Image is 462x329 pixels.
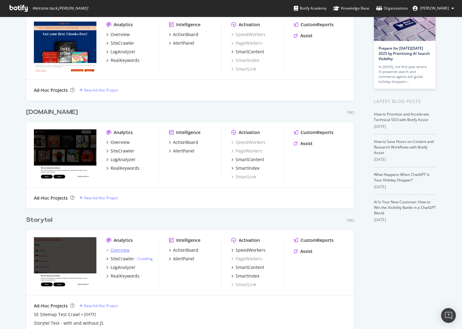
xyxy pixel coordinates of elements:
a: LogAnalyzer [106,156,136,163]
a: New Ad-Hoc Project [79,303,118,308]
a: SmartContent [231,49,264,55]
a: SmartIndex [231,273,259,279]
div: Ad-Hoc Projects [34,195,68,201]
a: Crawling [138,256,153,261]
a: AlertPanel [169,40,194,46]
a: AI Is Your New Customer: How to Win the Visibility Battle in a ChatGPT World [374,199,436,216]
a: ActionBoard [169,139,198,145]
a: RealKeywords [106,57,140,63]
a: Assist [294,248,313,254]
div: Analytics [114,22,133,28]
div: CustomReports [301,129,334,136]
div: New Ad-Hoc Project [84,87,118,93]
div: Intelligence [176,129,201,136]
div: Organizations [376,5,408,11]
div: Intelligence [176,22,201,28]
div: SmartContent [236,49,264,55]
a: RealKeywords [106,165,140,171]
a: New Ad-Hoc Project [79,87,118,93]
a: Overview [106,139,130,145]
div: In [DATE], the first year where AI-powered search and commerce agents will guide holiday shoppers… [379,64,431,84]
div: SmartContent [236,156,264,163]
a: [DOMAIN_NAME] [26,108,80,117]
div: Ad-Hoc Projects [34,303,68,309]
a: SmartLink [231,282,256,288]
a: SmartIndex [231,165,259,171]
a: How to Save Hours on Content and Research Workflows with Botify Assist [374,139,434,155]
div: LogAnalyzer [111,49,136,55]
div: AlertPanel [173,256,194,262]
a: PageWorkers [231,256,262,262]
a: SmartIndex [231,57,259,63]
a: New Ad-Hoc Project [79,195,118,201]
div: SiteCrawler [111,40,134,46]
div: Assist [300,33,313,39]
a: How to Prioritize and Accelerate Technical SEO with Botify Assist [374,112,429,122]
a: SpeedWorkers [231,247,265,253]
div: Ad-Hoc Projects [34,87,68,93]
div: RealKeywords [111,273,140,279]
div: Open Intercom Messenger [441,308,456,323]
a: ActionBoard [169,31,198,38]
a: SiteCrawler [106,148,134,154]
div: CustomReports [301,22,334,28]
div: Overview [111,139,130,145]
div: Pro [347,110,354,115]
div: New Ad-Hoc Project [84,303,118,308]
a: SiteCrawler- Crawling [106,256,153,262]
div: SmartIndex [236,165,259,171]
div: [DATE] [374,217,436,223]
a: Assist [294,140,313,147]
div: RealKeywords [111,57,140,63]
a: Overview [106,247,130,253]
a: CustomReports [294,129,334,136]
a: AlertPanel [169,256,194,262]
div: ActionBoard [173,139,198,145]
div: Activation [239,237,260,243]
a: Storytel Test - with and without JS [34,320,103,326]
div: Analytics [114,237,133,243]
a: PageWorkers [231,148,262,154]
div: Assist [300,248,313,254]
div: [DATE] [374,124,436,129]
div: RealKeywords [111,165,140,171]
div: Activation [239,129,260,136]
a: LogAnalyzer [106,49,136,55]
div: [DATE] [374,184,436,190]
a: AlertPanel [169,148,194,154]
div: SiteCrawler [111,256,134,262]
a: SE Sitemap Test Crawl [34,311,80,318]
a: SmartContent [231,264,264,270]
span: Axel af Petersens [420,6,449,11]
a: SmartLink [231,174,256,180]
a: CustomReports [294,22,334,28]
a: SpeedWorkers [231,139,265,145]
div: Latest Blog Posts [374,98,436,105]
button: [PERSON_NAME] [408,3,459,13]
a: SpeedWorkers [231,31,265,38]
a: PageWorkers [231,40,262,46]
span: Welcome back, [PERSON_NAME] ! [32,6,88,11]
a: SmartContent [231,156,264,163]
div: Knowledge Base [333,5,369,11]
div: Storytel [26,216,52,225]
img: www.storytel.com [34,237,96,287]
div: SmartContent [236,264,264,270]
a: SmartLink [231,66,256,72]
div: Overview [111,31,130,38]
div: Assist [300,140,313,147]
img: Prepare for Black Friday 2025 by Prioritizing AI Search Visibility [374,9,436,41]
div: AlertPanel [173,40,194,46]
img: mofibo.com [34,129,96,179]
a: [DATE] [84,312,96,317]
a: Prepare for [DATE][DATE] 2025 by Prioritizing AI Search Visibility [379,46,430,61]
div: SiteCrawler [111,148,134,154]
